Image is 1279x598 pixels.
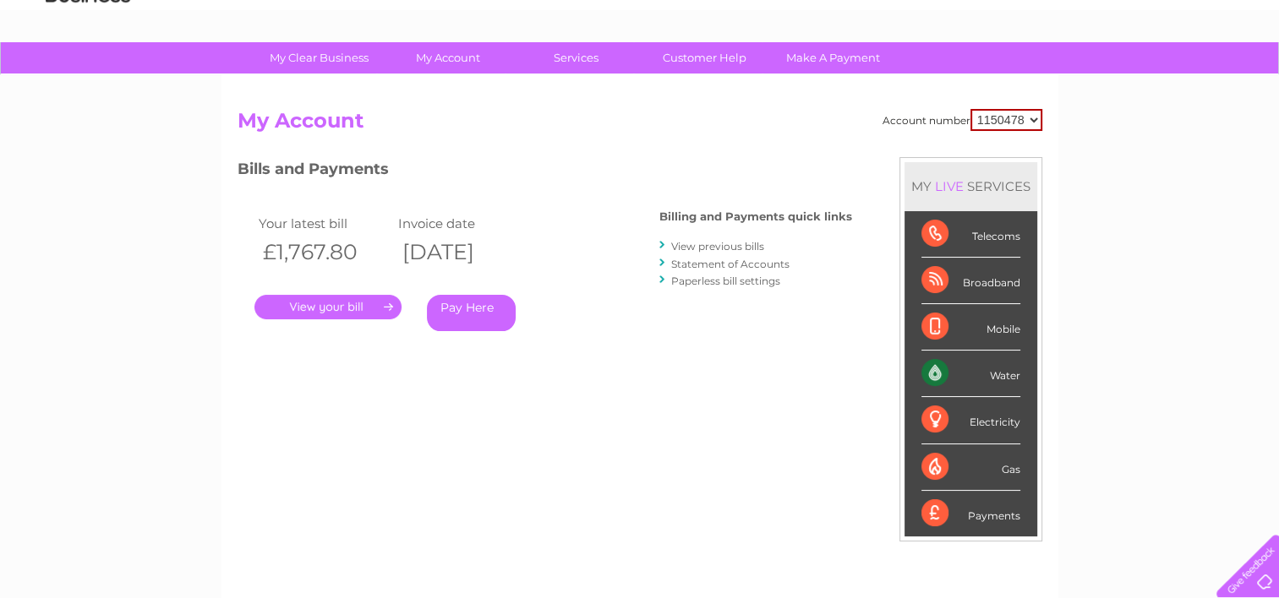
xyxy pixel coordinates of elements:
[378,42,517,73] a: My Account
[659,210,852,223] h4: Billing and Payments quick links
[1167,72,1208,84] a: Contact
[671,240,764,253] a: View previous bills
[1071,72,1122,84] a: Telecoms
[45,44,131,95] img: logo.png
[1132,72,1156,84] a: Blog
[921,444,1020,491] div: Gas
[254,235,394,269] th: £1,767.80
[960,8,1077,30] a: 0333 014 3131
[921,211,1020,258] div: Telecoms
[921,304,1020,351] div: Mobile
[921,351,1020,397] div: Water
[241,9,1040,82] div: Clear Business is a trading name of Verastar Limited (registered in [GEOGRAPHIC_DATA] No. 3667643...
[671,258,790,270] a: Statement of Accounts
[921,397,1020,443] div: Electricity
[394,235,533,269] th: [DATE]
[883,109,1042,131] div: Account number
[394,212,533,235] td: Invoice date
[506,42,646,73] a: Services
[635,42,774,73] a: Customer Help
[932,178,967,194] div: LIVE
[1223,72,1263,84] a: Log out
[249,42,389,73] a: My Clear Business
[671,275,780,287] a: Paperless bill settings
[981,72,1014,84] a: Water
[254,212,394,235] td: Your latest bill
[921,258,1020,304] div: Broadband
[763,42,903,73] a: Make A Payment
[238,157,852,187] h3: Bills and Payments
[427,295,516,331] a: Pay Here
[254,295,402,319] a: .
[1024,72,1061,84] a: Energy
[921,491,1020,536] div: Payments
[905,162,1037,210] div: MY SERVICES
[238,109,1042,141] h2: My Account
